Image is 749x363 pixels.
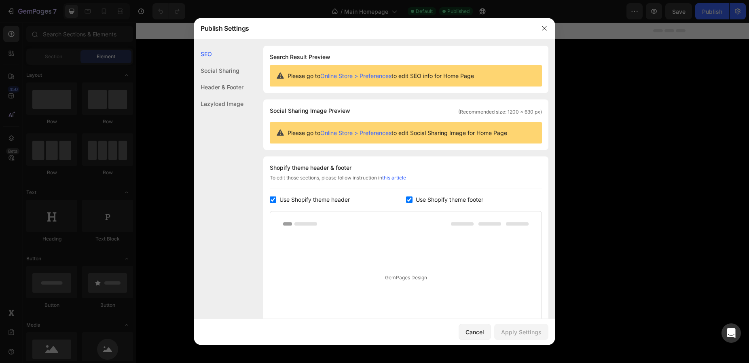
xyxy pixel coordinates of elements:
[288,129,507,137] span: Please go to to edit Social Sharing Image for Home Page
[194,79,243,95] div: Header & Footer
[279,195,350,205] span: Use Shopify theme header
[465,328,484,336] div: Cancel
[250,38,363,48] span: PRINT-ON-DEMAND
[458,108,542,116] span: (Recommended size: 1200 x 630 px)
[270,237,542,319] div: GemPages Design
[270,52,542,62] h1: Search Result Preview
[416,195,483,205] span: Use Shopify theme footer
[320,72,391,79] a: Online Store > Preferences
[721,323,741,343] div: Open Intercom Messenger
[501,328,542,336] div: Apply Settings
[194,46,243,62] div: SEO
[320,129,391,136] a: Online Store > Preferences
[194,18,534,39] div: Publish Settings
[258,155,355,165] span: THE COLLECTION
[270,106,350,116] span: Social Sharing Image Preview
[270,174,542,188] div: To edit those sections, please follow instruction in
[194,95,243,112] div: Lazyload Image
[194,62,243,79] div: Social Sharing
[233,154,380,166] a: THE COLLECTION
[270,163,542,173] div: Shopify theme header & footer
[288,72,474,80] span: Please go to to edit SEO info for Home Page
[382,175,406,181] a: this article
[459,324,491,340] button: Cancel
[494,324,548,340] button: Apply Settings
